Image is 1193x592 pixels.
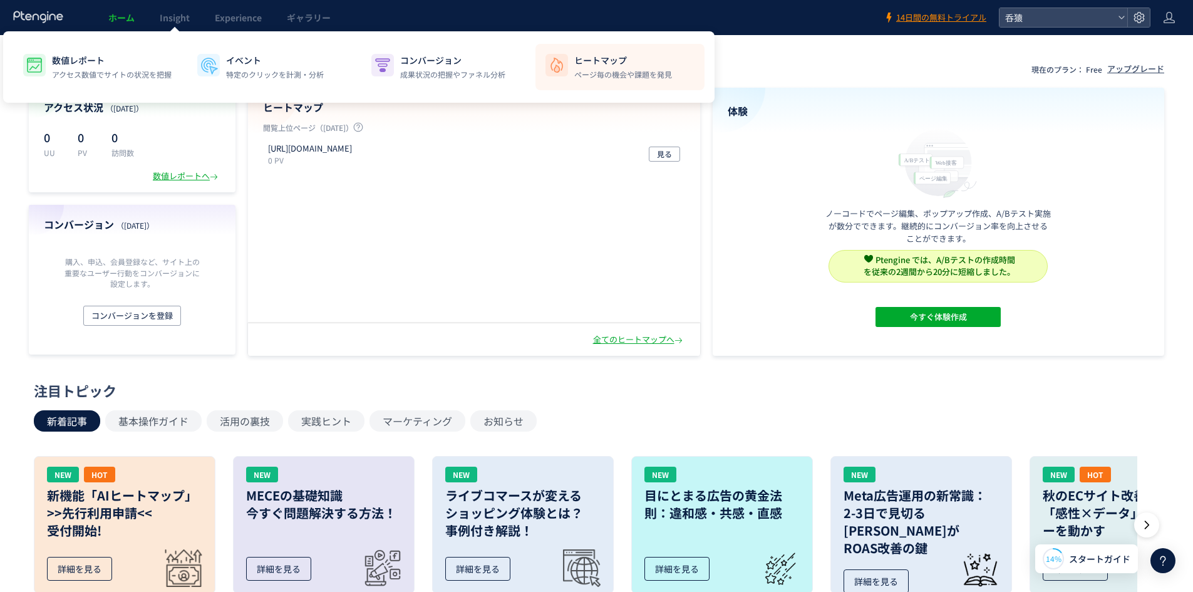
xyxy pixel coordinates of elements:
[875,307,1001,327] button: 今すぐ体験作成
[728,104,1150,118] h4: 体験
[268,143,352,155] p: https://nomizaru.com/Page?id=P8e3ef48
[246,557,311,581] div: 詳細を見る
[116,220,154,231] span: （[DATE]）
[105,410,202,432] button: 基本操作ガイド
[844,467,875,482] div: NEW
[1046,553,1061,564] span: 14%
[153,170,220,182] div: 数値レポートへ
[864,254,873,263] img: svg+xml,%3c
[160,11,190,24] span: Insight
[47,557,112,581] div: 詳細を見る
[263,100,685,115] h4: ヒートマップ
[1080,467,1111,482] div: HOT
[649,147,680,162] button: 見る
[34,410,100,432] button: 新着記事
[1043,467,1075,482] div: NEW
[892,126,984,199] img: home_experience_onbo_jp-C5-EgdA0.svg
[111,147,134,158] p: 訪問数
[593,334,685,346] div: 全てのヒートマップへ
[644,467,676,482] div: NEW
[1031,64,1102,75] p: 現在のプラン： Free
[896,12,986,24] span: 14日間の無料トライアル
[215,11,262,24] span: Experience
[470,410,537,432] button: お知らせ
[400,54,505,66] p: コンバージョン
[657,147,672,162] span: 見る
[864,254,1015,278] span: Ptengine では、A/Bテストの作成時間 を従来の2週間から20分に短縮しました。
[288,410,364,432] button: 実践ヒント
[644,487,800,522] h3: 目にとまる広告の黄金法則：違和感・共感・直感
[91,306,173,326] span: コンバージョンを登録
[52,54,172,66] p: 数値レポート
[369,410,465,432] button: マーケティング
[78,127,96,147] p: 0
[1001,8,1113,27] span: 呑猿
[268,155,357,165] p: 0 PV
[44,147,63,158] p: UU
[84,467,115,482] div: HOT
[207,410,283,432] button: 活用の裏技
[111,127,134,147] p: 0
[445,467,477,482] div: NEW
[61,256,203,288] p: 購入、申込、会員登録など、サイト上の重要なユーザー行動をコンバージョンに設定します。
[106,103,143,113] span: （[DATE]）
[844,487,999,557] h3: Meta広告運用の新常識： 2-3日で見切る[PERSON_NAME]が ROAS改善の鍵
[246,467,278,482] div: NEW
[910,307,967,327] span: 今すぐ体験作成
[574,54,672,66] p: ヒートマップ
[44,100,220,115] h4: アクセス状況
[287,11,331,24] span: ギャラリー
[44,127,63,147] p: 0
[108,11,135,24] span: ホーム
[226,54,324,66] p: イベント
[445,487,601,539] h3: ライブコマースが変える ショッピング体験とは？ 事例付き解説！
[34,381,1153,400] div: 注目トピック
[263,122,685,138] p: 閲覧上位ページ（[DATE]）
[884,12,986,24] a: 14日間の無料トライアル
[1107,63,1164,75] div: アップグレード
[246,487,401,522] h3: MECEの基礎知識 今すぐ問題解決する方法！
[47,487,202,539] h3: 新機能「AIヒートマップ」 >>先行利用申請<< 受付開始!
[52,69,172,80] p: アクセス数値でサイトの状況を把握
[400,69,505,80] p: 成果状況の把握やファネル分析
[825,207,1051,245] p: ノーコードでページ編集、ポップアップ作成、A/Bテスト実施が数分でできます。継続的にコンバージョン率を向上させることができます。
[47,467,79,482] div: NEW
[445,557,510,581] div: 詳細を見る
[83,306,181,326] button: コンバージョンを登録
[644,557,710,581] div: 詳細を見る
[78,147,96,158] p: PV
[44,217,220,232] h4: コンバージョン
[574,69,672,80] p: ページ毎の機会や課題を発見
[226,69,324,80] p: 特定のクリックを計測・分析
[1069,553,1130,566] span: スタートガイド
